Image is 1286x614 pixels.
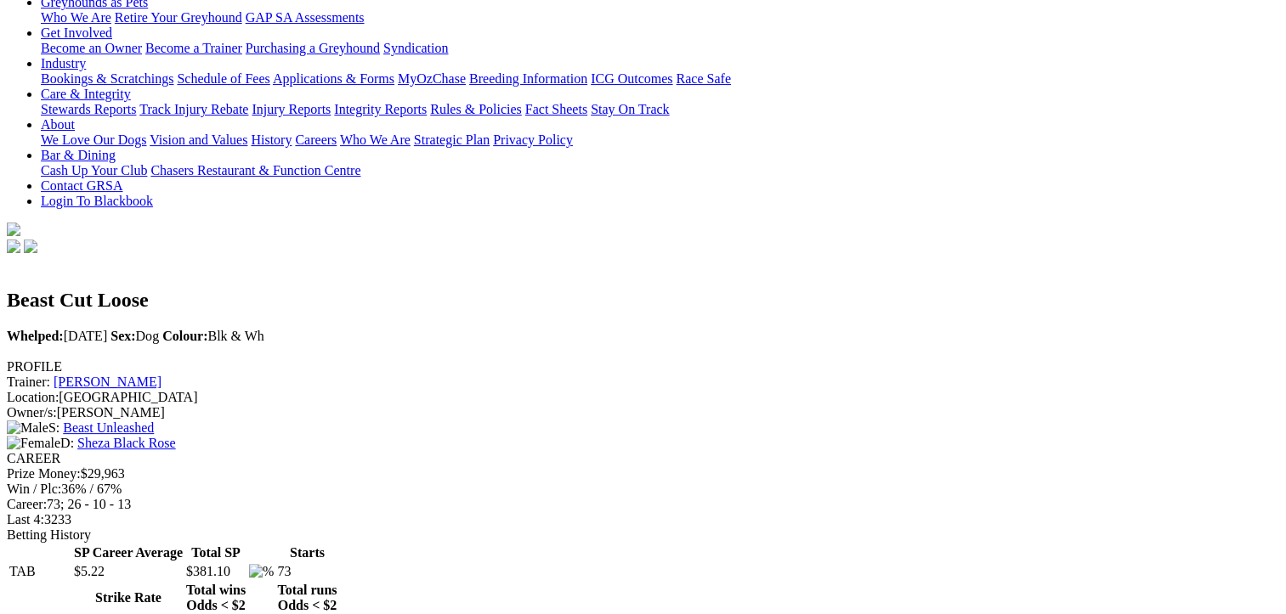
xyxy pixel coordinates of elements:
th: Starts [276,544,337,561]
span: Prize Money: [7,466,81,481]
span: Last 4: [7,512,44,527]
th: Total runs Odds < $2 [276,582,337,614]
a: Privacy Policy [493,132,573,147]
a: Vision and Values [150,132,247,147]
img: % [249,564,274,579]
a: Race Safe [676,71,730,86]
a: Track Injury Rebate [139,102,248,116]
span: Location: [7,390,59,404]
a: Industry [41,56,86,70]
a: Syndication [383,41,448,55]
span: Blk & Wh [162,329,264,343]
a: Stewards Reports [41,102,136,116]
a: Rules & Policies [430,102,522,116]
a: Strategic Plan [414,132,490,147]
a: MyOzChase [398,71,466,86]
td: $5.22 [73,563,184,580]
a: We Love Our Dogs [41,132,146,147]
span: S: [7,420,59,435]
div: 73; 26 - 10 - 13 [7,497,1279,512]
span: [DATE] [7,329,107,343]
div: Bar & Dining [41,163,1279,178]
a: Bar & Dining [41,148,116,162]
span: Owner/s: [7,405,57,420]
div: [PERSON_NAME] [7,405,1279,420]
td: $381.10 [185,563,246,580]
span: Trainer: [7,375,50,389]
a: Beast Unleashed [63,420,154,435]
a: ICG Outcomes [591,71,672,86]
th: Total wins Odds < $2 [185,582,246,614]
b: Colour: [162,329,207,343]
a: Chasers Restaurant & Function Centre [150,163,360,177]
a: Purchasing a Greyhound [246,41,380,55]
div: 36% / 67% [7,482,1279,497]
div: Care & Integrity [41,102,1279,117]
a: Integrity Reports [334,102,427,116]
img: logo-grsa-white.png [7,223,20,236]
a: Become a Trainer [145,41,242,55]
img: facebook.svg [7,239,20,253]
a: Careers [295,132,337,147]
b: Whelped: [7,329,64,343]
a: [PERSON_NAME] [54,375,161,389]
a: Cash Up Your Club [41,163,147,177]
div: PROFILE [7,359,1279,375]
td: TAB [8,563,71,580]
a: Bookings & Scratchings [41,71,173,86]
h2: Beast Cut Loose [7,289,1279,312]
a: Fact Sheets [525,102,587,116]
a: Get Involved [41,25,112,40]
a: Schedule of Fees [177,71,269,86]
a: Become an Owner [41,41,142,55]
a: Applications & Forms [273,71,394,86]
th: Total SP [185,544,246,561]
div: Get Involved [41,41,1279,56]
div: 3233 [7,512,1279,527]
a: About [41,117,75,132]
a: History [251,132,292,147]
img: Female [7,436,60,451]
a: Injury Reports [252,102,331,116]
div: [GEOGRAPHIC_DATA] [7,390,1279,405]
a: Who We Are [41,10,111,25]
b: Sex: [110,329,135,343]
span: Career: [7,497,47,511]
a: Sheza Black Rose [77,436,176,450]
div: About [41,132,1279,148]
a: Retire Your Greyhound [115,10,242,25]
img: twitter.svg [24,239,37,253]
span: D: [7,436,74,450]
a: Care & Integrity [41,87,131,101]
div: $29,963 [7,466,1279,482]
a: Contact GRSA [41,178,122,193]
td: 73 [276,563,337,580]
span: Dog [110,329,159,343]
div: CAREER [7,451,1279,466]
span: Win / Plc: [7,482,61,496]
a: Login To Blackbook [41,194,153,208]
div: Industry [41,71,1279,87]
a: Stay On Track [591,102,669,116]
th: SP Career Average [73,544,184,561]
a: Breeding Information [469,71,587,86]
div: Betting History [7,527,1279,543]
div: Greyhounds as Pets [41,10,1279,25]
img: Male [7,420,48,436]
a: GAP SA Assessments [246,10,365,25]
th: Strike Rate [73,582,184,614]
a: Who We Are [340,132,411,147]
